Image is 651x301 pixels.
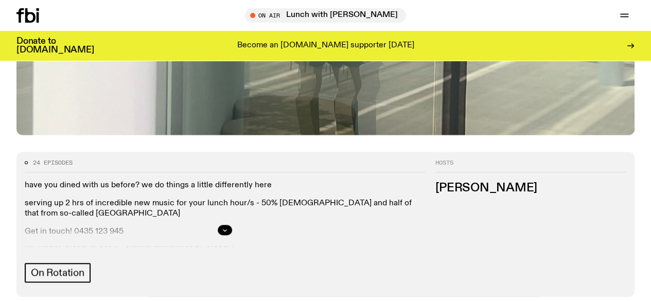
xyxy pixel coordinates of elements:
[25,181,425,190] p: have you dined with us before? we do things a little differently here
[33,160,73,166] span: 24 episodes
[25,263,91,282] a: On Rotation
[435,183,626,194] h3: [PERSON_NAME]
[16,37,94,55] h3: Donate to [DOMAIN_NAME]
[31,267,84,278] span: On Rotation
[435,160,626,172] h2: Hosts
[245,8,406,23] button: On AirLunch with [PERSON_NAME]
[25,199,425,218] p: serving up 2 hrs of incredible new music for your lunch hour/s - 50% [DEMOGRAPHIC_DATA] and half ...
[237,41,414,50] p: Become an [DOMAIN_NAME] supporter [DATE]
